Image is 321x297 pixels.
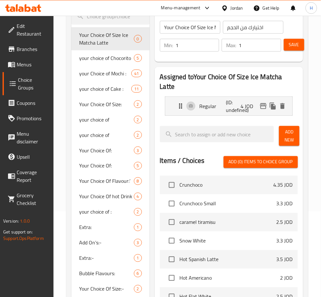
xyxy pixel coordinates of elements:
span: 2 [134,101,142,107]
span: Select choice [165,234,178,248]
div: your choice of2 [71,127,150,143]
button: edit [259,101,268,111]
div: Choices [134,193,142,200]
button: Save [284,39,304,51]
div: Extra:1 [71,220,150,235]
span: 41 [132,71,141,77]
div: Add On's:-3 [71,235,150,250]
button: delete [278,101,287,111]
div: your choice of2 [71,112,150,127]
div: Menu-management [161,4,201,12]
div: Your Choice Of:3 [71,143,150,158]
span: Select choice [165,253,178,266]
span: H [310,4,313,12]
div: Choices [134,224,142,231]
span: Branches [17,45,48,53]
span: your choice of [79,116,134,123]
div: Choices [134,254,142,262]
span: Edit Restaurant [17,22,48,38]
div: Choices [134,116,142,123]
div: Choices [131,70,142,77]
span: Your Choice Of: [79,162,134,170]
span: Select choice [165,197,178,210]
div: Your Choice Of hot Drink4 [71,189,150,204]
div: Choices [131,85,142,93]
div: Choices [134,100,142,108]
input: search [160,126,274,142]
p: 4 JOD [241,102,259,110]
button: duplicate [268,101,278,111]
a: Menus [3,57,54,72]
p: 3.5 JOD [276,256,293,263]
span: 4 [134,194,142,200]
p: (ID: undefined) [226,98,244,114]
span: 5 [134,55,142,61]
div: Your Choice Of Size:-2 [71,281,150,297]
div: your choice of :2 [71,204,150,220]
span: 11 [132,86,141,92]
span: Add (0) items to choice group [229,158,293,166]
div: Your Choice Of Size:2 [71,97,150,112]
span: Your Choice Of: [79,147,134,154]
span: Upsell [17,153,48,161]
span: Coupons [17,99,48,107]
span: your choice of Chocorito [79,54,134,62]
span: Select choice [165,178,178,192]
p: 3.3 JOD [276,200,293,208]
span: Menu disclaimer [17,130,48,145]
p: 2.5 JOD [276,218,293,226]
div: Your Choice Of:5 [71,158,150,174]
p: 4.35 JOD [274,181,293,189]
a: Branches [3,41,54,57]
span: Select choice [165,216,178,229]
span: 2 [134,132,142,138]
span: Select choice [165,271,178,285]
span: Snow White [180,237,276,245]
a: Choice Groups [3,72,54,95]
div: Choices [134,35,142,43]
span: 3 [134,148,142,154]
span: 2 [134,117,142,123]
div: Choices [134,54,142,62]
span: Your Choice Of hot Drink [79,193,134,200]
span: caramel tiramisu [180,218,276,226]
div: Choices [134,239,142,247]
span: Grocery Checklist [17,191,48,207]
div: Choices [134,270,142,277]
span: Your Choice Of Flavour:' [79,177,134,185]
div: Choices [134,162,142,170]
a: Coverage Report [3,165,54,188]
span: Crunchoco [180,181,274,189]
a: Promotions [3,111,54,126]
div: Extra:-1 [71,250,150,266]
div: your choice of Cake :11 [71,81,150,97]
div: Choices [134,285,142,293]
span: Hot Americano [180,274,280,282]
div: Your Choice Of Size Ice Matcha Latte0 [71,27,150,50]
span: Choice Groups [18,76,48,91]
span: 1 [134,225,142,231]
a: Upsell [3,149,54,165]
span: Crunchoco Small [180,200,276,208]
button: Add (0) items to choice group [224,156,298,168]
div: Your Choice Of Flavour:'8 [71,174,150,189]
span: 1.0.0 [20,217,30,225]
span: 8 [134,178,142,184]
span: Extra:- [79,254,134,262]
span: Bubble Flavours: [79,270,134,277]
span: 5 [134,163,142,169]
span: Get support on: [3,228,33,236]
div: your Choice of Mochi :41 [71,66,150,81]
span: Version: [3,217,19,225]
span: 2 [134,286,142,292]
span: 3 [134,240,142,246]
div: Choices [134,208,142,216]
span: Promotions [17,115,48,122]
div: your choice of Chocorito5 [71,50,150,66]
a: Grocery Checklist [3,188,54,211]
span: Your Choice Of Size Ice Matcha Latte [79,31,134,47]
li: Expand [160,94,298,118]
a: Coupons [3,95,54,111]
span: Extra: [79,224,134,231]
span: 1 [134,255,142,261]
